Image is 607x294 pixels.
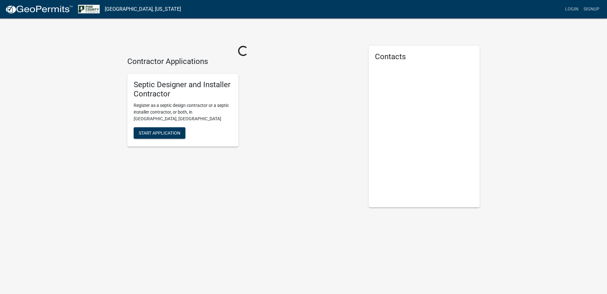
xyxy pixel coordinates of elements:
a: [GEOGRAPHIC_DATA], [US_STATE] [105,4,181,15]
button: Start Application [134,127,185,139]
p: Register as a septic design contractor or a septic installer contractor, or both, in [GEOGRAPHIC_... [134,102,232,122]
a: Login [563,3,581,15]
a: Signup [581,3,602,15]
h4: Contractor Applications [127,57,359,66]
wm-workflow-list-section: Contractor Applications [127,57,359,152]
span: Start Application [139,130,180,136]
h5: Septic Designer and Installer Contractor [134,80,232,99]
img: Pine County, Minnesota [78,5,100,13]
h5: Contacts [375,52,473,61]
